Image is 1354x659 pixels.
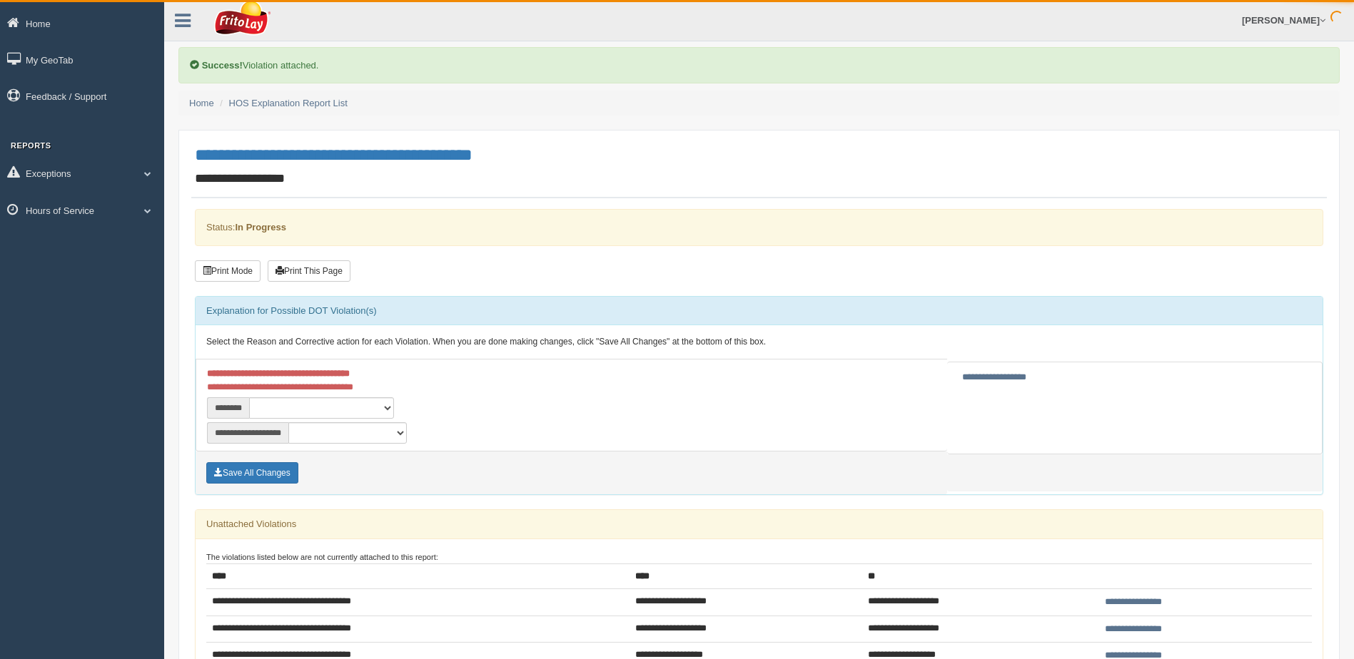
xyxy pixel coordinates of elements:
[268,260,350,282] button: Print This Page
[196,325,1323,359] div: Select the Reason and Corrective action for each Violation. When you are done making changes, cli...
[202,60,243,71] b: Success!
[206,553,438,561] small: The violations listed below are not currently attached to this report:
[196,510,1323,538] div: Unattached Violations
[189,98,214,108] a: Home
[196,297,1323,325] div: Explanation for Possible DOT Violation(s)
[229,98,348,108] a: HOS Explanation Report List
[235,222,286,233] strong: In Progress
[195,260,261,282] button: Print Mode
[178,47,1340,83] div: Violation attached.
[206,462,298,484] button: Save
[195,209,1323,245] div: Status:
